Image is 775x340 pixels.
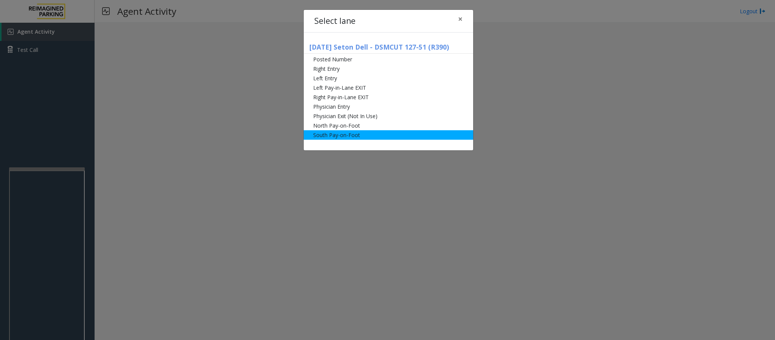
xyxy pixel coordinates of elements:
[314,15,356,27] h4: Select lane
[304,121,473,130] li: North Pay-on-Foot
[304,92,473,102] li: Right Pay-in-Lane EXIT
[304,55,473,64] li: Posted Number
[453,10,468,28] button: Close
[304,73,473,83] li: Left Entry
[304,111,473,121] li: Physician Exit (Not In Use)
[304,102,473,111] li: Physician Entry
[304,64,473,73] li: Right Entry
[458,14,463,24] span: ×
[304,43,473,54] h5: [DATE] Seton Dell - DSMCUT 127-51 (R390)
[304,83,473,92] li: Left Pay-in-Lane EXIT
[304,130,473,140] li: South Pay-on-Foot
